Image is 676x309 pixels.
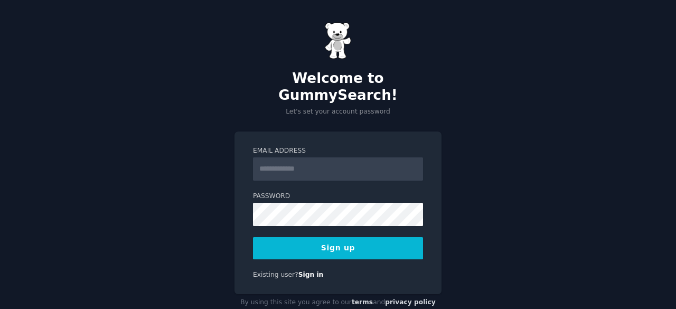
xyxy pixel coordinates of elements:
p: Let's set your account password [234,107,442,117]
a: terms [352,298,373,306]
img: Gummy Bear [325,22,351,59]
span: Existing user? [253,271,298,278]
button: Sign up [253,237,423,259]
label: Password [253,192,423,201]
a: Sign in [298,271,324,278]
a: privacy policy [385,298,436,306]
label: Email Address [253,146,423,156]
h2: Welcome to GummySearch! [234,70,442,104]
